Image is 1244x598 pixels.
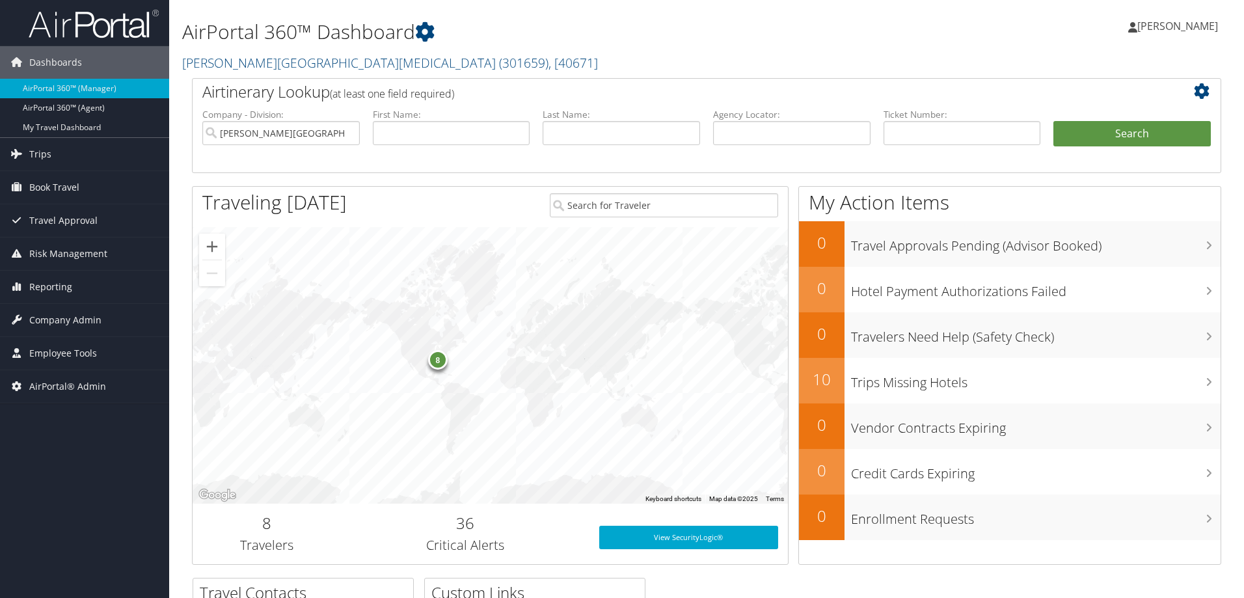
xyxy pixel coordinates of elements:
button: Search [1053,121,1211,147]
h2: 36 [351,512,580,534]
h2: Airtinerary Lookup [202,81,1125,103]
h2: 10 [799,368,845,390]
label: Last Name: [543,108,700,121]
h2: 0 [799,505,845,527]
a: 10Trips Missing Hotels [799,358,1221,403]
a: 0Credit Cards Expiring [799,449,1221,495]
h3: Hotel Payment Authorizations Failed [851,276,1221,301]
label: Ticket Number: [884,108,1041,121]
a: 0Hotel Payment Authorizations Failed [799,267,1221,312]
a: [PERSON_NAME][GEOGRAPHIC_DATA][MEDICAL_DATA] [182,54,598,72]
h2: 0 [799,277,845,299]
span: Reporting [29,271,72,303]
h3: Vendor Contracts Expiring [851,413,1221,437]
span: AirPortal® Admin [29,370,106,403]
h2: 0 [799,232,845,254]
a: 0Enrollment Requests [799,495,1221,540]
button: Keyboard shortcuts [645,495,701,504]
h1: My Action Items [799,189,1221,216]
h1: Traveling [DATE] [202,189,347,216]
h3: Travel Approvals Pending (Advisor Booked) [851,230,1221,255]
h3: Trips Missing Hotels [851,367,1221,392]
h1: AirPortal 360™ Dashboard [182,18,882,46]
a: 0Travel Approvals Pending (Advisor Booked) [799,221,1221,267]
span: Dashboards [29,46,82,79]
button: Zoom in [199,234,225,260]
span: , [ 40671 ] [548,54,598,72]
a: 0Travelers Need Help (Safety Check) [799,312,1221,358]
img: Google [196,487,239,504]
a: Open this area in Google Maps (opens a new window) [196,487,239,504]
span: Risk Management [29,238,107,270]
button: Zoom out [199,260,225,286]
span: Book Travel [29,171,79,204]
a: Terms (opens in new tab) [766,495,784,502]
div: 8 [428,350,448,370]
span: ( 301659 ) [499,54,548,72]
a: View SecurityLogic® [599,526,778,549]
h3: Critical Alerts [351,536,580,554]
a: [PERSON_NAME] [1128,7,1231,46]
span: Employee Tools [29,337,97,370]
h2: 8 [202,512,332,534]
span: [PERSON_NAME] [1137,19,1218,33]
h2: 0 [799,414,845,436]
a: 0Vendor Contracts Expiring [799,403,1221,449]
span: Trips [29,138,51,170]
h3: Enrollment Requests [851,504,1221,528]
h3: Travelers Need Help (Safety Check) [851,321,1221,346]
span: Map data ©2025 [709,495,758,502]
label: First Name: [373,108,530,121]
img: airportal-logo.png [29,8,159,39]
h2: 0 [799,323,845,345]
h3: Credit Cards Expiring [851,458,1221,483]
span: (at least one field required) [330,87,454,101]
h3: Travelers [202,536,332,554]
label: Agency Locator: [713,108,871,121]
h2: 0 [799,459,845,482]
span: Company Admin [29,304,101,336]
input: Search for Traveler [550,193,778,217]
span: Travel Approval [29,204,98,237]
label: Company - Division: [202,108,360,121]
